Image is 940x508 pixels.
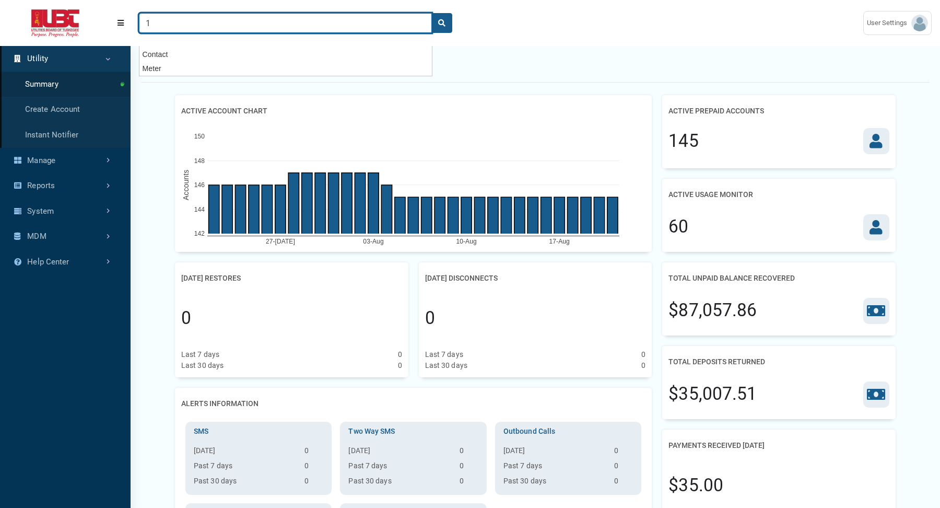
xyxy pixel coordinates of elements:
[455,476,483,491] td: 0
[344,445,455,460] th: [DATE]
[425,269,498,288] h2: [DATE] Disconnects
[499,426,637,437] h3: Outbound Calls
[344,426,482,437] h3: Two Way SMS
[499,476,610,491] th: Past 30 days
[181,349,219,360] div: Last 7 days
[455,445,483,460] td: 0
[641,360,645,371] div: 0
[181,360,224,371] div: Last 30 days
[344,476,455,491] th: Past 30 days
[190,476,300,491] th: Past 30 days
[190,426,327,437] h3: SMS
[300,460,327,476] td: 0
[668,185,753,204] h2: Active Usage Monitor
[425,349,463,360] div: Last 7 days
[139,13,432,33] input: Search
[455,460,483,476] td: 0
[300,445,327,460] td: 0
[668,381,757,407] div: $35,007.51
[398,349,402,360] div: 0
[863,11,932,35] a: User Settings
[139,62,432,76] div: Meter
[181,305,191,331] div: 0
[139,48,432,62] div: Contact
[181,269,241,288] h2: [DATE] Restores
[641,349,645,360] div: 0
[668,297,757,324] div: $87,057.86
[668,352,765,372] h2: Total Deposits Returned
[190,460,300,476] th: Past 7 days
[499,445,610,460] th: [DATE]
[668,214,688,240] div: 60
[190,445,300,460] th: [DATE]
[398,360,402,371] div: 0
[431,13,452,33] button: search
[181,101,267,121] h2: Active Account Chart
[668,101,764,121] h2: Active Prepaid Accounts
[181,394,258,413] h2: Alerts Information
[610,460,637,476] td: 0
[425,360,467,371] div: Last 30 days
[668,472,723,499] div: $35.00
[610,476,637,491] td: 0
[344,460,455,476] th: Past 7 days
[8,9,102,37] img: ALTSK Logo
[425,305,435,331] div: 0
[300,476,327,491] td: 0
[668,436,765,455] h2: Payments Received [DATE]
[668,269,795,288] h2: Total Unpaid Balance Recovered
[668,128,698,154] div: 145
[867,18,911,28] span: User Settings
[499,460,610,476] th: Past 7 days
[111,14,131,32] button: Menu
[610,445,637,460] td: 0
